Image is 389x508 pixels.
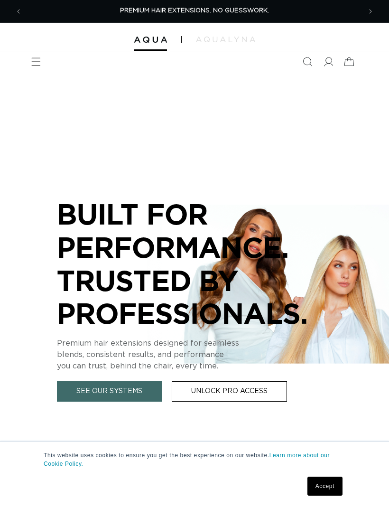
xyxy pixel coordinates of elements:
[196,37,255,42] img: aqualyna.com
[57,381,162,402] a: See Our Systems
[57,338,332,372] p: Premium hair extensions designed for seamless blends, consistent results, and performance you can...
[307,477,343,496] a: Accept
[360,1,381,22] button: Next announcement
[172,381,287,402] a: Unlock Pro Access
[8,1,29,22] button: Previous announcement
[120,8,269,14] span: PREMIUM HAIR EXTENSIONS. NO GUESSWORK.
[44,451,345,468] p: This website uses cookies to ensure you get the best experience on our website.
[134,37,167,43] img: Aqua Hair Extensions
[297,51,318,72] summary: Search
[26,51,46,72] summary: Menu
[57,198,332,329] p: BUILT FOR PERFORMANCE. TRUSTED BY PROFESSIONALS.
